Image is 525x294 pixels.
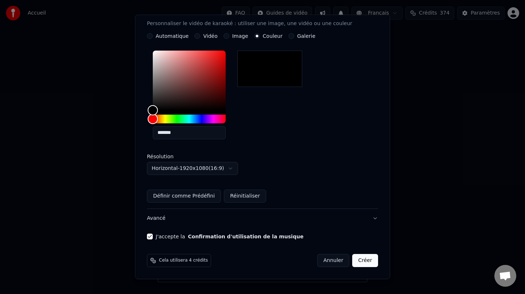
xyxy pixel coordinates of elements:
label: Automatique [156,33,188,39]
button: Annuler [317,254,349,267]
div: Color [153,51,226,110]
div: Vidéo [147,10,352,27]
label: Galerie [297,33,315,39]
label: Résolution [147,154,220,159]
div: Hue [153,115,226,123]
button: Avancé [147,209,378,228]
label: J'accepte la [156,234,303,239]
button: Définir comme Prédéfini [147,190,221,203]
label: Couleur [263,33,283,39]
button: J'accepte la [188,234,304,239]
div: VidéoPersonnaliser le vidéo de karaoké : utiliser une image, une vidéo ou une couleur [147,33,378,208]
button: VidéoPersonnaliser le vidéo de karaoké : utiliser une image, une vidéo ou une couleur [147,4,378,33]
label: Image [232,33,248,39]
label: Vidéo [203,33,218,39]
button: Créer [353,254,378,267]
p: Personnaliser le vidéo de karaoké : utiliser une image, une vidéo ou une couleur [147,20,352,27]
button: Réinitialiser [224,190,266,203]
span: Cela utilisera 4 crédits [159,258,208,263]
